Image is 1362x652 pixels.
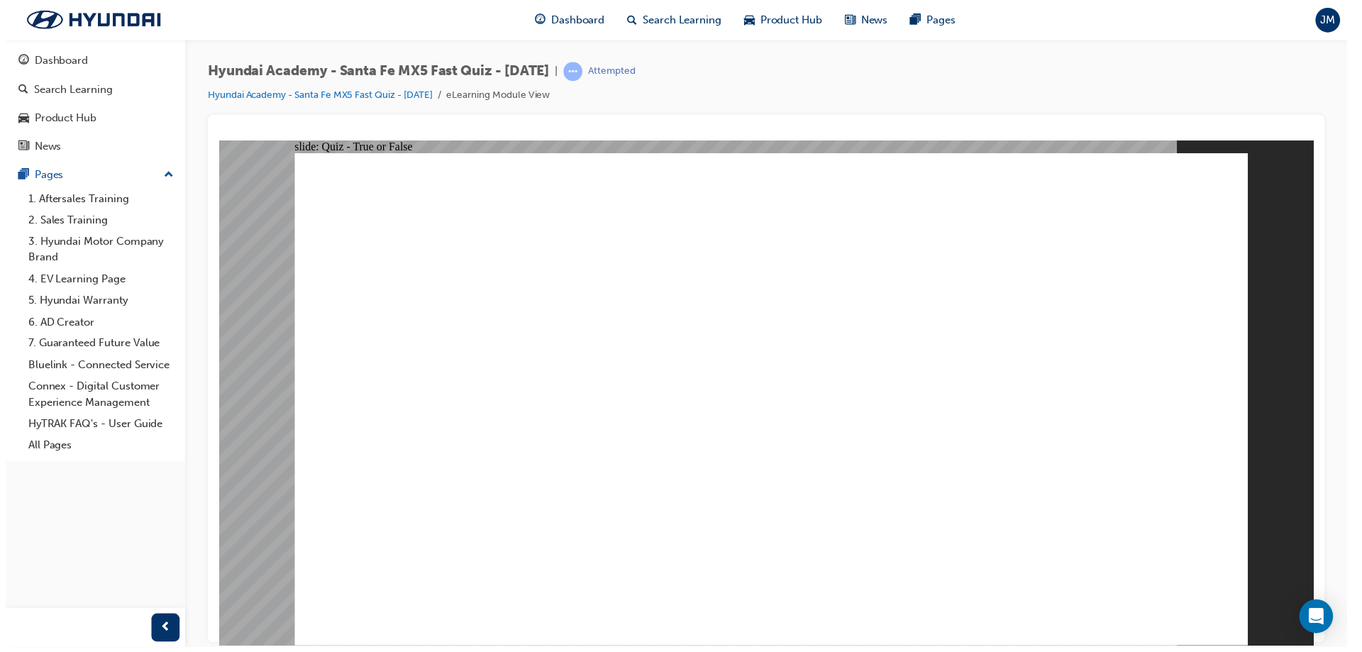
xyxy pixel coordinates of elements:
a: Search Learning [6,77,175,104]
span: prev-icon [156,624,167,641]
div: Product Hub [29,111,92,127]
span: news-icon [13,142,23,155]
div: News [29,140,56,156]
a: 7. Guaranteed Future Value [17,335,175,357]
span: up-icon [160,167,170,186]
span: search-icon [626,11,636,29]
a: Hyundai Academy - Santa Fe MX5 Fast Quiz - [DATE] [204,89,430,101]
a: 1. Aftersales Training [17,189,175,211]
div: Pages [29,168,58,184]
span: pages-icon [13,170,23,183]
span: Search Learning [642,12,721,28]
span: guage-icon [533,11,544,29]
a: News [6,135,175,161]
span: news-icon [846,11,856,29]
a: 5. Hyundai Warranty [17,292,175,314]
button: DashboardSearch LearningProduct HubNews [6,45,175,163]
div: Dashboard [29,53,83,70]
a: 6. AD Creator [17,314,175,336]
div: Open Intercom Messenger [1303,604,1337,638]
span: guage-icon [13,55,23,68]
a: 3. Hyundai Motor Company Brand [17,233,175,270]
span: JM [1324,12,1339,28]
a: Bluelink - Connected Service [17,357,175,379]
a: 2. Sales Training [17,211,175,233]
button: Pages [6,163,175,189]
span: pages-icon [912,11,922,29]
span: Pages [928,12,957,28]
span: car-icon [744,11,755,29]
span: Dashboard [550,12,604,28]
div: Search Learning [28,82,108,99]
a: pages-iconPages [900,6,968,35]
a: Product Hub [6,106,175,132]
span: learningRecordVerb_ATTEMPT-icon [562,62,581,82]
span: News [862,12,889,28]
span: Product Hub [760,12,823,28]
a: Dashboard [6,48,175,74]
button: JM [1319,8,1344,33]
span: car-icon [13,113,23,126]
a: All Pages [17,438,175,460]
a: search-iconSearch Learning [615,6,733,35]
a: car-iconProduct Hub [733,6,834,35]
img: Trak [7,5,170,35]
span: Hyundai Academy - Santa Fe MX5 Fast Quiz - [DATE] [204,64,548,80]
span: search-icon [13,84,23,97]
div: Attempted [587,65,634,79]
a: guage-iconDashboard [522,6,615,35]
li: eLearning Module View [444,88,548,104]
a: Connex - Digital Customer Experience Management [17,378,175,416]
span: | [553,64,556,80]
a: news-iconNews [834,6,900,35]
a: 4. EV Learning Page [17,270,175,292]
a: HyTRAK FAQ's - User Guide [17,416,175,438]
